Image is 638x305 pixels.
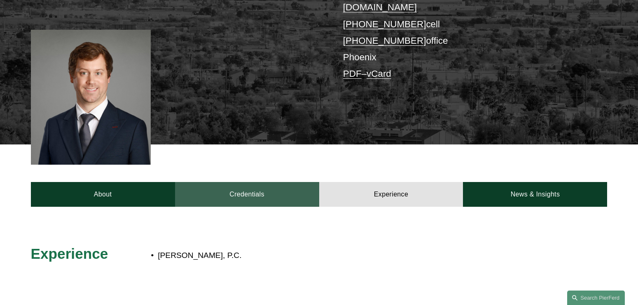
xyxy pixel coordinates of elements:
[31,182,175,207] a: About
[367,69,391,79] a: vCard
[31,246,108,262] span: Experience
[343,35,426,46] a: [PHONE_NUMBER]
[175,182,319,207] a: Credentials
[463,182,607,207] a: News & Insights
[343,19,426,29] a: [PHONE_NUMBER]
[158,248,535,263] p: [PERSON_NAME], P.C.
[319,182,463,207] a: Experience
[343,69,362,79] a: PDF
[567,291,625,305] a: Search this site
